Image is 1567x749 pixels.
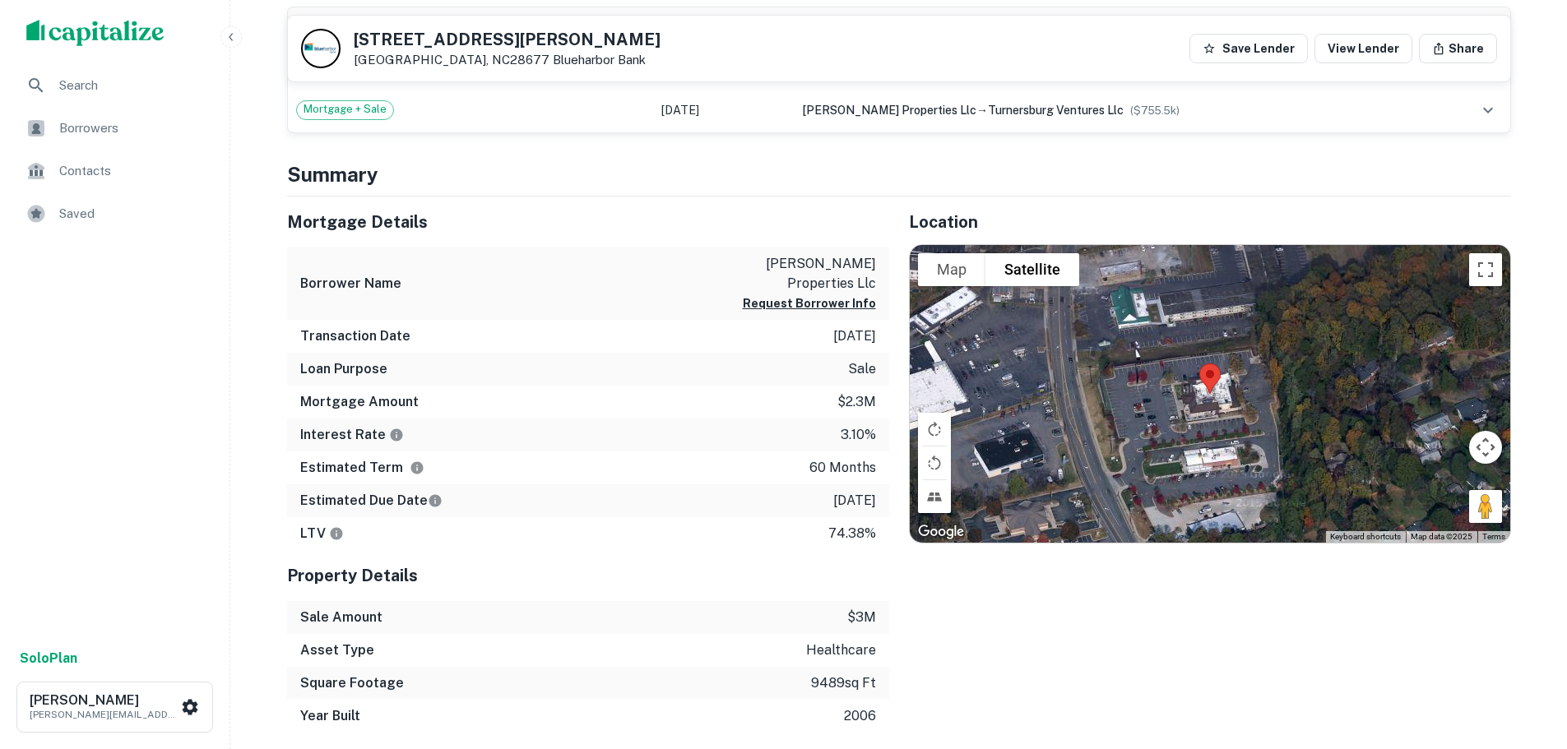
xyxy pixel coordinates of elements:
[30,707,178,722] p: [PERSON_NAME][EMAIL_ADDRESS][DOMAIN_NAME]
[13,109,216,148] a: Borrowers
[1419,34,1497,63] button: Share
[59,161,206,181] span: Contacts
[794,7,1437,44] th: Summary
[918,446,951,479] button: Rotate map counterclockwise
[988,104,1124,117] span: turnersburg ventures llc
[13,66,216,105] a: Search
[300,640,374,660] h6: Asset Type
[287,210,889,234] h5: Mortgage Details
[802,104,976,117] span: [PERSON_NAME] properties llc
[985,253,1079,286] button: Show satellite imagery
[59,204,206,224] span: Saved
[1130,104,1180,117] span: ($ 755.5k )
[300,392,419,412] h6: Mortgage Amount
[918,253,985,286] button: Show street map
[354,31,661,48] h5: [STREET_ADDRESS][PERSON_NAME]
[833,491,876,511] p: [DATE]
[1474,96,1502,124] button: expand row
[59,76,206,95] span: Search
[26,20,165,46] img: capitalize-logo.png
[914,521,968,543] img: Google
[811,673,876,693] p: 9489 sq ft
[300,524,344,543] h6: LTV
[1314,34,1412,63] a: View Lender
[1485,617,1567,696] iframe: Chat Widget
[300,491,443,511] h6: Estimated Due Date
[553,53,646,67] a: Blueharbor Bank
[847,608,876,627] p: $3m
[59,118,206,138] span: Borrowers
[300,274,401,294] h6: Borrower Name
[13,151,216,191] a: Contacts
[1469,431,1502,464] button: Map camera controls
[848,359,876,379] p: sale
[300,706,360,726] h6: Year Built
[841,425,876,445] p: 3.10%
[300,608,382,627] h6: Sale Amount
[20,650,77,666] strong: Solo Plan
[809,458,876,478] p: 60 months
[844,706,876,726] p: 2006
[1482,532,1505,541] a: Terms (opens in new tab)
[1469,490,1502,523] button: Drag Pegman onto the map to open Street View
[743,294,876,313] button: Request Borrower Info
[287,160,1511,189] h4: Summary
[287,563,889,588] h5: Property Details
[30,694,178,707] h6: [PERSON_NAME]
[1469,253,1502,286] button: Toggle fullscreen view
[297,101,393,118] span: Mortgage + Sale
[837,392,876,412] p: $2.3m
[300,458,424,478] h6: Estimated Term
[833,326,876,346] p: [DATE]
[806,640,876,660] p: healthcare
[918,480,951,513] button: Tilt map
[300,673,404,693] h6: Square Footage
[389,428,404,442] svg: The interest rates displayed on the website are for informational purposes only and may be report...
[20,649,77,668] a: SoloPlan
[329,526,344,541] svg: LTVs displayed on the website are for informational purposes only and may be reported incorrectly...
[410,460,424,475] svg: Term is based on a standard schedule for this type of loan.
[1330,531,1401,543] button: Keyboard shortcuts
[300,326,410,346] h6: Transaction Date
[653,7,794,44] th: Record Date
[728,254,876,294] p: [PERSON_NAME] properties llc
[918,413,951,446] button: Rotate map clockwise
[288,7,653,44] th: Type
[914,521,968,543] a: Open this area in Google Maps (opens a new window)
[300,425,404,445] h6: Interest Rate
[909,210,1511,234] h5: Location
[16,682,213,733] button: [PERSON_NAME][PERSON_NAME][EMAIL_ADDRESS][DOMAIN_NAME]
[428,493,443,508] svg: Estimate is based on a standard schedule for this type of loan.
[828,524,876,543] p: 74.38%
[13,194,216,233] a: Saved
[1411,532,1472,541] span: Map data ©2025
[802,101,1429,119] div: →
[300,359,387,379] h6: Loan Purpose
[653,88,794,132] td: [DATE]
[354,53,661,67] p: [GEOGRAPHIC_DATA], NC28677
[1189,34,1308,63] button: Save Lender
